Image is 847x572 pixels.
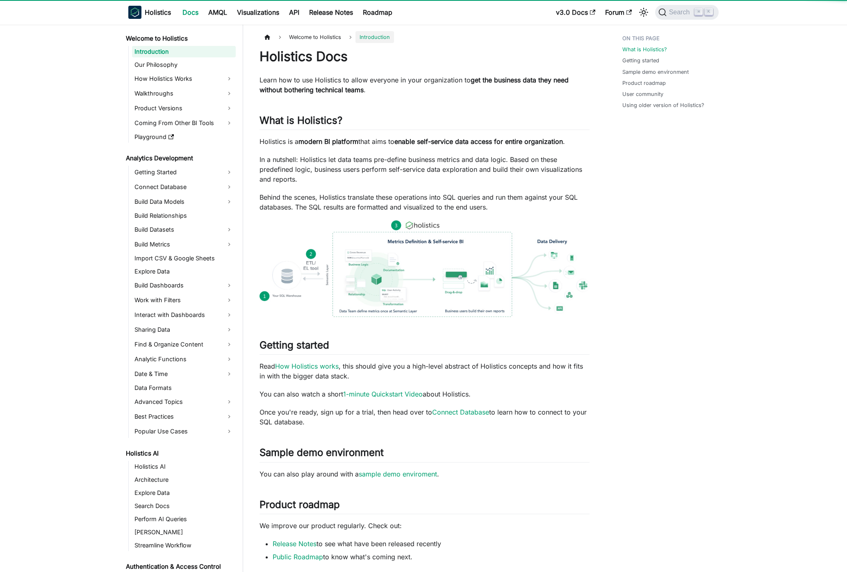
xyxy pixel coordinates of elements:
[132,323,236,336] a: Sharing Data
[694,8,703,16] kbd: ⌘
[132,294,236,307] a: Work with Filters
[260,220,590,317] img: How Holistics fits in your Data Stack
[132,238,236,251] a: Build Metrics
[132,131,236,143] a: Playground
[622,79,666,87] a: Product roadmap
[260,407,590,427] p: Once you're ready, sign up for a trial, then head over to to learn how to connect to your SQL dat...
[260,31,590,43] nav: Breadcrumbs
[551,6,600,19] a: v3.0 Docs
[132,195,236,208] a: Build Data Models
[260,48,590,65] h1: Holistics Docs
[128,6,171,19] a: HolisticsHolistics
[132,266,236,277] a: Explore Data
[120,25,243,572] nav: Docs sidebar
[132,279,236,292] a: Build Dashboards
[203,6,232,19] a: AMQL
[260,339,590,355] h2: Getting started
[394,137,563,146] strong: enable self-service data access for entire organization
[132,526,236,538] a: [PERSON_NAME]
[273,552,590,562] li: to know what's coming next.
[132,59,236,71] a: Our Philosophy
[260,361,590,381] p: Read , this should give you a high-level abstract of Holistics concepts and how it fits in with t...
[132,410,236,423] a: Best Practices
[132,461,236,472] a: Holistics AI
[432,408,489,416] a: Connect Database
[260,137,590,146] p: Holistics is a that aims to .
[132,474,236,485] a: Architecture
[622,68,689,76] a: Sample demo environment
[132,46,236,57] a: Introduction
[705,8,713,16] kbd: K
[132,308,236,321] a: Interact with Dashboards
[260,31,275,43] a: Home page
[358,6,397,19] a: Roadmap
[132,425,236,438] a: Popular Use Cases
[655,5,719,20] button: Search (Command+K)
[128,6,141,19] img: Holistics
[132,166,236,179] a: Getting Started
[637,6,650,19] button: Switch between dark and light mode (currently light mode)
[622,90,663,98] a: User community
[132,180,236,194] a: Connect Database
[600,6,637,19] a: Forum
[123,33,236,44] a: Welcome to Holistics
[145,7,171,17] b: Holistics
[123,153,236,164] a: Analytics Development
[284,6,304,19] a: API
[260,389,590,399] p: You can also watch a short about Holistics.
[132,513,236,525] a: Perform AI Queries
[178,6,203,19] a: Docs
[260,469,590,479] p: You can also play around with a .
[275,362,339,370] a: How Holistics works
[355,31,394,43] span: Introduction
[260,155,590,184] p: In a nutshell: Holistics let data teams pre-define business metrics and data logic. Based on thes...
[667,9,695,16] span: Search
[622,57,659,64] a: Getting started
[132,382,236,394] a: Data Formats
[132,353,236,366] a: Analytic Functions
[132,253,236,264] a: Import CSV & Google Sheets
[285,31,345,43] span: Welcome to Holistics
[260,447,590,462] h2: Sample demo environment
[132,72,236,85] a: How Holistics Works
[132,367,236,381] a: Date & Time
[260,75,590,95] p: Learn how to use Holistics to allow everyone in your organization to .
[273,553,323,561] a: Public Roadmap
[622,101,704,109] a: Using older version of Holistics?
[132,223,236,236] a: Build Datasets
[622,46,667,53] a: What is Holistics?
[260,521,590,531] p: We improve our product regularly. Check out:
[132,487,236,499] a: Explore Data
[232,6,284,19] a: Visualizations
[273,539,590,549] li: to see what have been released recently
[132,500,236,512] a: Search Docs
[260,192,590,212] p: Behind the scenes, Holistics translate these operations into SQL queries and run them against you...
[132,116,236,130] a: Coming From Other BI Tools
[260,499,590,514] h2: Product roadmap
[304,6,358,19] a: Release Notes
[298,137,358,146] strong: modern BI platform
[132,210,236,221] a: Build Relationships
[343,390,423,398] a: 1-minute Quickstart Video
[359,470,437,478] a: sample demo enviroment
[123,448,236,459] a: Holistics AI
[273,540,316,548] a: Release Notes
[132,395,236,408] a: Advanced Topics
[260,114,590,130] h2: What is Holistics?
[132,338,236,351] a: Find & Organize Content
[132,540,236,551] a: Streamline Workflow
[132,102,236,115] a: Product Versions
[132,87,236,100] a: Walkthroughs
